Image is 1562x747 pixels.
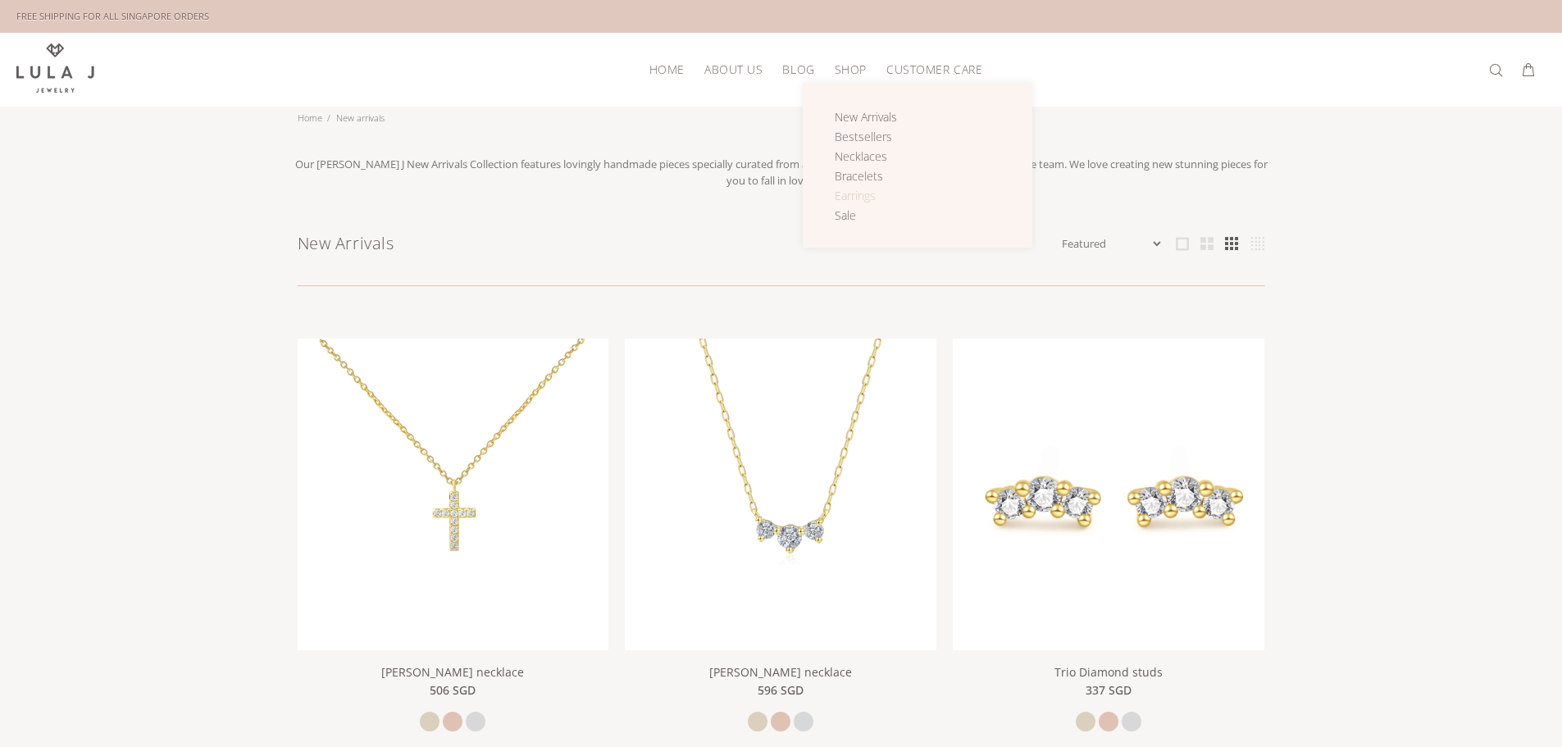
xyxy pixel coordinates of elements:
[327,107,389,130] li: New arrivals
[835,147,916,166] a: Necklaces
[772,57,824,82] a: BLOG
[825,57,877,82] a: SHOP
[649,63,685,75] span: HOME
[298,231,1059,256] h1: New Arrivals
[1054,664,1163,680] a: Trio Diamond studs
[782,63,814,75] span: BLOG
[295,157,1268,188] span: Our [PERSON_NAME] J New Arrivals Collection features lovingly handmade pieces specially curated f...
[758,681,804,699] span: 596 SGD
[835,168,883,184] span: Bracelets
[298,485,609,500] a: linear-gradient(135deg,rgba(255, 238, 179, 1) 0%, rgba(212, 175, 55, 1) 100%)
[835,107,916,127] a: New Arrivals
[694,57,772,82] a: ABOUT US
[877,57,982,82] a: CUSTOMER CARE
[835,207,856,223] span: Sale
[420,712,439,731] a: yellow gold
[794,712,813,731] a: white gold
[443,712,462,731] a: rose gold
[466,712,485,731] a: white gold
[709,664,852,680] a: [PERSON_NAME] necklace
[625,485,936,500] a: linear-gradient(135deg,rgba(255, 238, 179, 1) 0%, rgba(212, 175, 55, 1) 100%)
[835,166,916,186] a: Bracelets
[835,188,876,203] span: Earrings
[835,109,897,125] span: New Arrivals
[16,7,209,25] div: FREE SHIPPING FOR ALL SINGAPORE ORDERS
[748,712,767,731] a: yellow gold
[704,63,763,75] span: ABOUT US
[640,57,694,82] a: HOME
[298,112,322,124] a: Home
[771,712,790,731] a: rose gold
[835,186,916,206] a: Earrings
[835,129,892,144] span: Bestsellers
[835,206,916,225] a: Sale
[835,63,867,75] span: SHOP
[1086,681,1132,699] span: 337 SGD
[835,148,887,164] span: Necklaces
[430,681,476,699] span: 506 SGD
[381,664,524,680] a: [PERSON_NAME] necklace
[835,127,916,147] a: Bestsellers
[886,63,982,75] span: CUSTOMER CARE
[953,485,1264,500] a: linear-gradient(135deg,rgba(255, 238, 179, 1) 0%, rgba(212, 175, 55, 1) 100%)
